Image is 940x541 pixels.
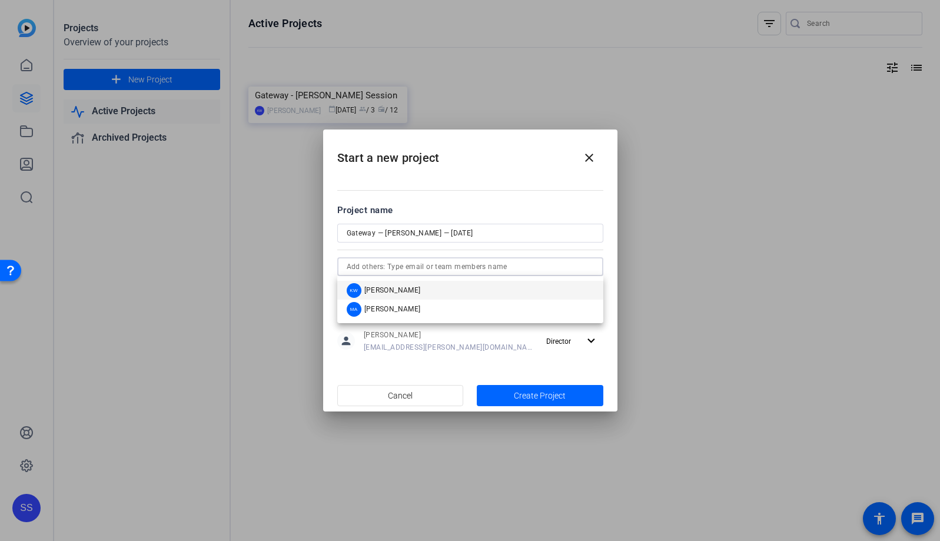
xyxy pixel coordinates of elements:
button: Create Project [477,385,603,406]
mat-icon: person [337,332,355,350]
span: Cancel [388,384,413,407]
h2: Start a new project [323,130,617,177]
mat-icon: close [582,151,596,165]
div: Project name [337,204,603,217]
div: MA [347,302,361,317]
span: [EMAIL_ADDRESS][PERSON_NAME][DOMAIN_NAME] [364,343,533,352]
button: Cancel [337,385,464,406]
span: Director [546,337,571,346]
input: Add others: Type email or team members name [347,260,594,274]
mat-icon: expand_more [584,334,599,349]
button: Director [542,330,603,351]
div: KW [347,283,361,298]
span: [PERSON_NAME] [364,330,533,340]
span: Create Project [514,390,566,402]
span: [PERSON_NAME] [364,304,421,314]
span: [PERSON_NAME] [364,286,421,295]
input: Enter Project Name [347,226,594,240]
